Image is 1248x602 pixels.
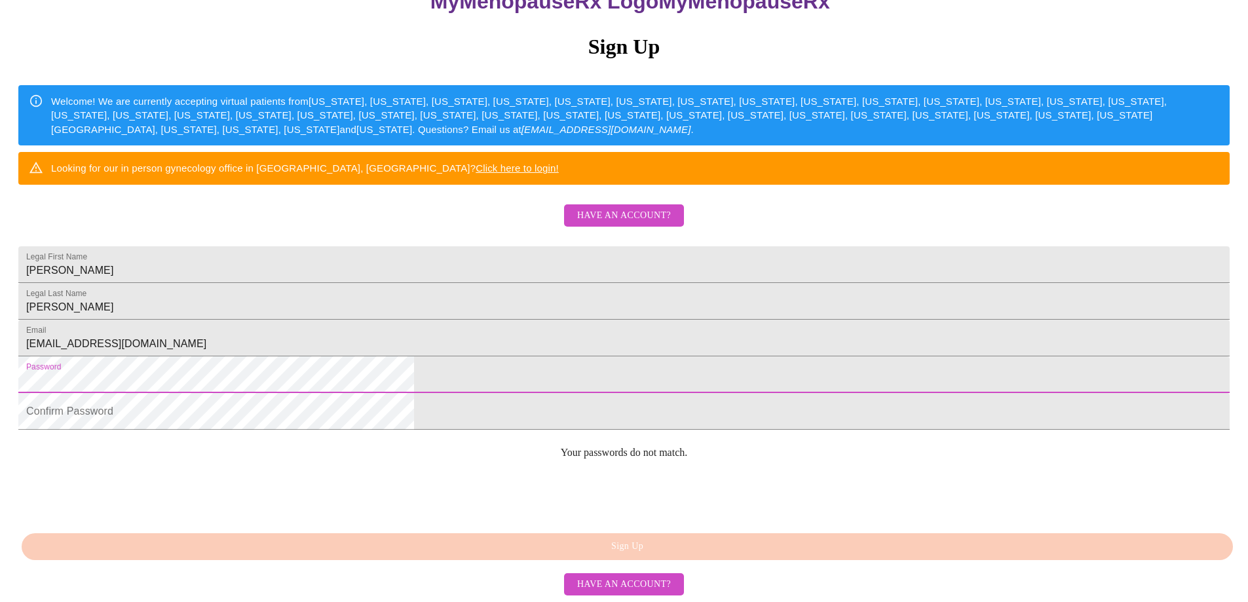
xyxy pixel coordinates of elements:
a: Have an account? [561,218,687,229]
button: Have an account? [564,204,684,227]
a: Have an account? [561,577,687,588]
p: Your passwords do not match. [18,447,1230,459]
a: Click here to login! [476,162,559,174]
em: [EMAIL_ADDRESS][DOMAIN_NAME] [521,124,691,135]
h3: Sign Up [18,35,1230,59]
iframe: reCAPTCHA [18,469,217,520]
button: Have an account? [564,573,684,596]
div: Welcome! We are currently accepting virtual patients from [US_STATE], [US_STATE], [US_STATE], [US... [51,89,1219,141]
span: Have an account? [577,576,671,593]
span: Have an account? [577,208,671,224]
div: Looking for our in person gynecology office in [GEOGRAPHIC_DATA], [GEOGRAPHIC_DATA]? [51,156,559,180]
